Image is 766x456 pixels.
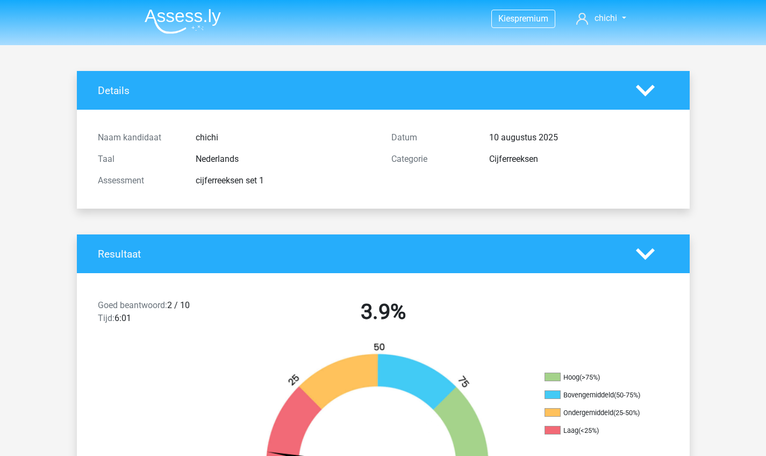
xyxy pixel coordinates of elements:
span: Goed beantwoord: [98,300,167,310]
li: Bovengemiddeld [545,390,652,400]
div: 10 augustus 2025 [481,131,677,144]
div: 2 / 10 6:01 [90,299,237,329]
div: (<25%) [578,426,599,434]
div: Assessment [90,174,188,187]
div: Nederlands [188,153,383,166]
span: Kies [498,13,514,24]
span: premium [514,13,548,24]
div: Naam kandidaat [90,131,188,144]
div: (25-50%) [613,409,640,417]
img: Assessly [145,9,221,34]
h4: Resultaat [98,248,620,260]
li: Laag [545,426,652,436]
a: Kiespremium [492,11,555,26]
div: Categorie [383,153,481,166]
li: Hoog [545,373,652,382]
div: (>75%) [579,373,600,381]
span: Tijd: [98,313,114,323]
div: (50-75%) [614,391,640,399]
h2: 3.9% [245,299,522,325]
div: Datum [383,131,481,144]
a: chichi [572,12,630,25]
div: cijferreeksen set 1 [188,174,383,187]
span: chichi [595,13,617,23]
div: Cijferreeksen [481,153,677,166]
div: chichi [188,131,383,144]
h4: Details [98,84,620,97]
div: Taal [90,153,188,166]
li: Ondergemiddeld [545,408,652,418]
